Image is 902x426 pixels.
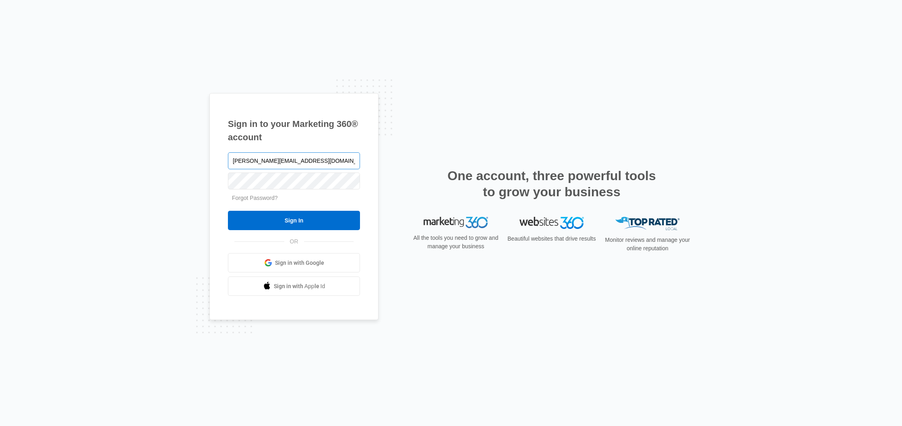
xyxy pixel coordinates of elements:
a: Sign in with Google [228,253,360,272]
span: Sign in with Google [275,259,324,267]
input: Sign In [228,211,360,230]
span: OR [284,237,304,246]
img: Top Rated Local [615,217,680,230]
input: Email [228,152,360,169]
span: Sign in with Apple Id [274,282,325,291]
a: Forgot Password? [232,195,278,201]
h1: Sign in to your Marketing 360® account [228,117,360,144]
h2: One account, three powerful tools to grow your business [445,168,658,200]
a: Sign in with Apple Id [228,276,360,296]
p: Beautiful websites that drive results [507,235,597,243]
img: Marketing 360 [424,217,488,228]
p: All the tools you need to grow and manage your business [411,234,501,251]
p: Monitor reviews and manage your online reputation [602,236,693,253]
img: Websites 360 [519,217,584,229]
